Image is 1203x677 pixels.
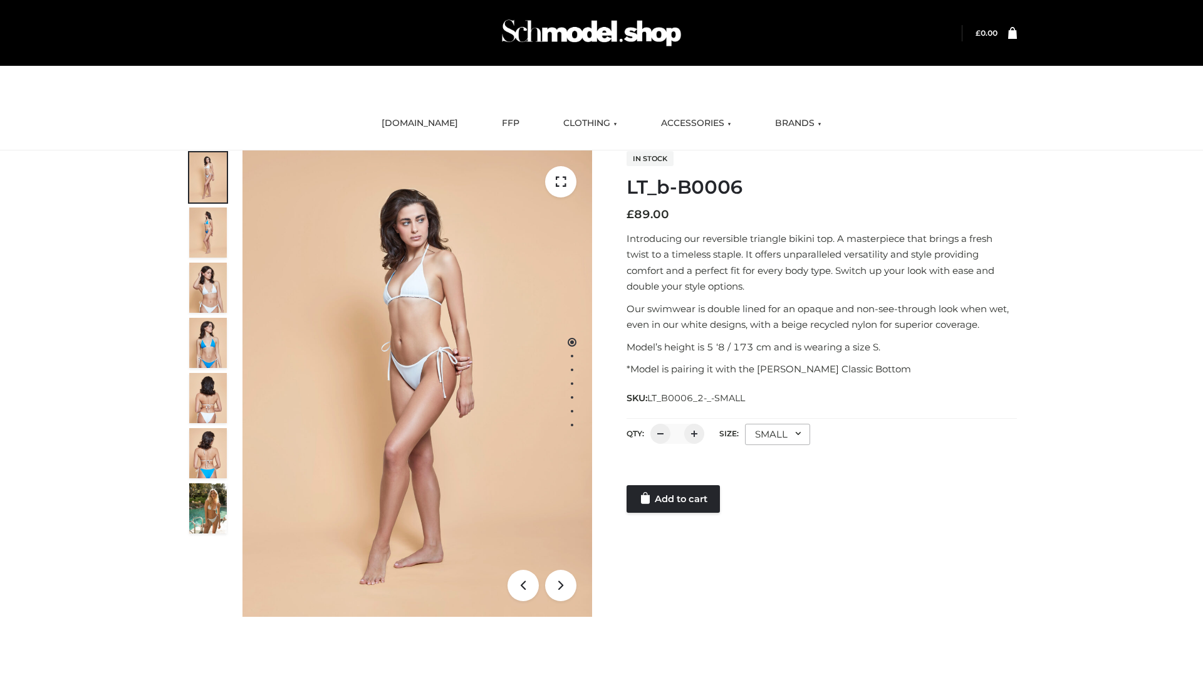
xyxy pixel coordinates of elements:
[554,110,627,137] a: CLOTHING
[976,28,997,38] a: £0.00
[189,483,227,533] img: Arieltop_CloudNine_AzureSky2.jpg
[627,176,1017,199] h1: LT_b-B0006
[372,110,467,137] a: [DOMAIN_NAME]
[189,152,227,202] img: ArielClassicBikiniTop_CloudNine_AzureSky_OW114ECO_1-scaled.jpg
[627,429,644,438] label: QTY:
[627,485,720,513] a: Add to cart
[976,28,997,38] bdi: 0.00
[189,373,227,423] img: ArielClassicBikiniTop_CloudNine_AzureSky_OW114ECO_7-scaled.jpg
[627,339,1017,355] p: Model’s height is 5 ‘8 / 173 cm and is wearing a size S.
[652,110,741,137] a: ACCESSORIES
[497,8,685,58] img: Schmodel Admin 964
[627,361,1017,377] p: *Model is pairing it with the [PERSON_NAME] Classic Bottom
[627,231,1017,295] p: Introducing our reversible triangle bikini top. A masterpiece that brings a fresh twist to a time...
[766,110,831,137] a: BRANDS
[189,428,227,478] img: ArielClassicBikiniTop_CloudNine_AzureSky_OW114ECO_8-scaled.jpg
[627,207,634,221] span: £
[627,391,746,406] span: SKU:
[627,151,674,166] span: In stock
[627,207,669,221] bdi: 89.00
[492,110,529,137] a: FFP
[647,392,745,404] span: LT_B0006_2-_-SMALL
[719,429,739,438] label: Size:
[242,150,592,617] img: ArielClassicBikiniTop_CloudNine_AzureSky_OW114ECO_1
[745,424,810,445] div: SMALL
[189,318,227,368] img: ArielClassicBikiniTop_CloudNine_AzureSky_OW114ECO_4-scaled.jpg
[627,301,1017,333] p: Our swimwear is double lined for an opaque and non-see-through look when wet, even in our white d...
[189,263,227,313] img: ArielClassicBikiniTop_CloudNine_AzureSky_OW114ECO_3-scaled.jpg
[189,207,227,258] img: ArielClassicBikiniTop_CloudNine_AzureSky_OW114ECO_2-scaled.jpg
[976,28,981,38] span: £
